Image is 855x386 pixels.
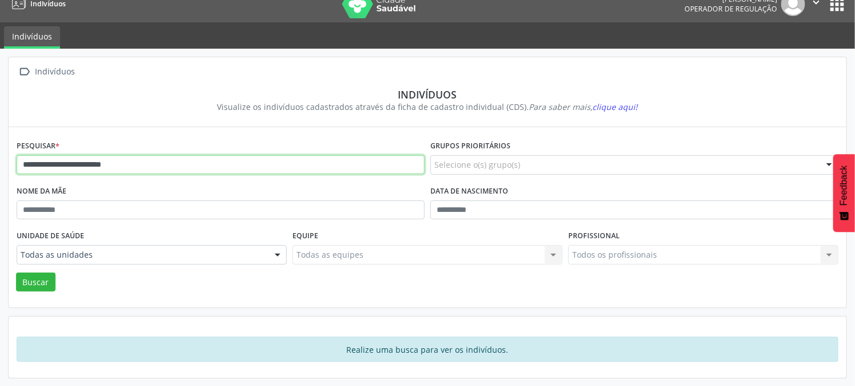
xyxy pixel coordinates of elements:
span: Operador de regulação [684,4,777,14]
span: Feedback [839,166,849,206]
label: Nome da mãe [17,183,66,200]
div: Indivíduos [33,64,77,80]
span: Selecione o(s) grupo(s) [434,159,520,171]
label: Pesquisar [17,137,60,155]
label: Profissional [568,227,620,245]
div: Visualize os indivíduos cadastrados através da ficha de cadastro individual (CDS). [25,101,830,113]
label: Data de nascimento [430,183,508,200]
a:  Indivíduos [17,64,77,80]
i:  [17,64,33,80]
label: Unidade de saúde [17,227,84,245]
button: Feedback - Mostrar pesquisa [833,154,855,232]
button: Buscar [16,273,56,292]
span: Todas as unidades [21,249,263,261]
div: Realize uma busca para ver os indivíduos. [17,337,838,362]
div: Indivíduos [25,88,830,101]
span: clique aqui! [593,101,638,112]
label: Grupos prioritários [430,137,510,155]
a: Indivíduos [4,26,60,49]
label: Equipe [292,227,318,245]
i: Para saber mais, [529,101,638,112]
